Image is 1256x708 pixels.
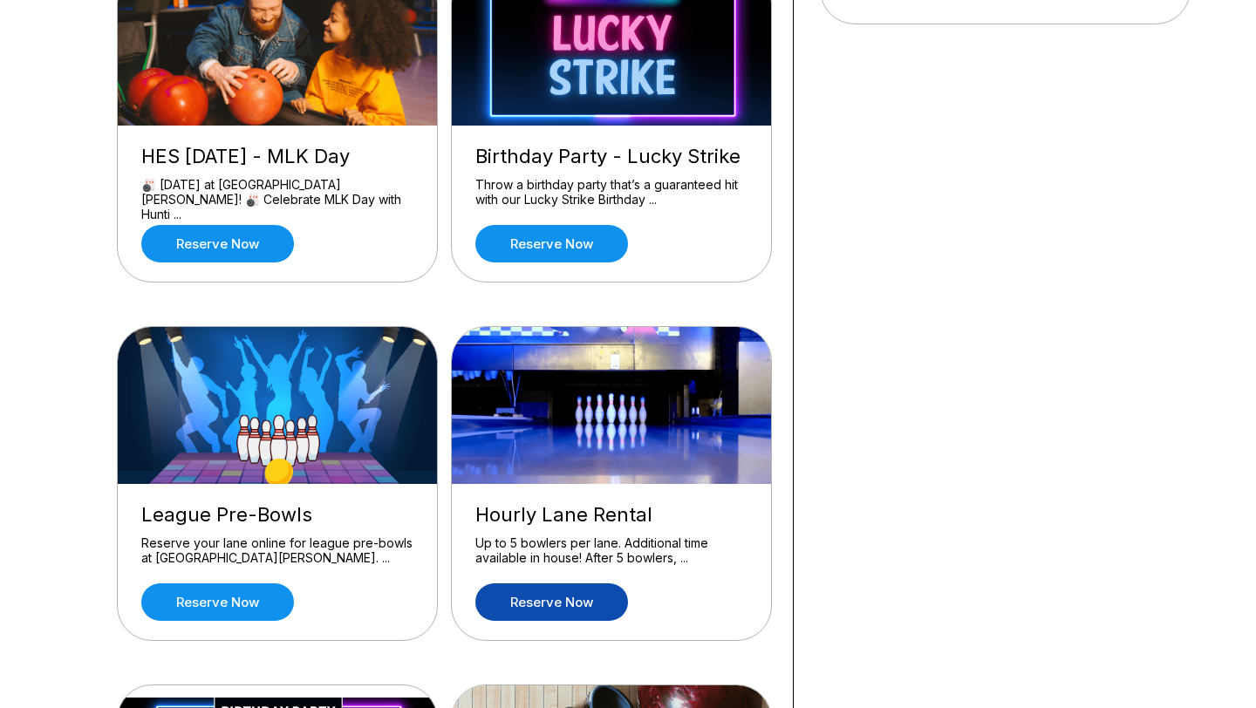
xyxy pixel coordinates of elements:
a: Reserve now [475,225,628,262]
img: Hourly Lane Rental [452,327,773,484]
img: League Pre-Bowls [118,327,439,484]
a: Reserve now [141,583,294,621]
div: Birthday Party - Lucky Strike [475,145,747,168]
div: Throw a birthday party that’s a guaranteed hit with our Lucky Strike Birthday ... [475,177,747,208]
a: Reserve now [141,225,294,262]
div: Reserve your lane online for league pre-bowls at [GEOGRAPHIC_DATA][PERSON_NAME]. ... [141,535,413,566]
div: Hourly Lane Rental [475,503,747,527]
div: HES [DATE] - MLK Day [141,145,413,168]
div: Up to 5 bowlers per lane. Additional time available in house! After 5 bowlers, ... [475,535,747,566]
div: League Pre-Bowls [141,503,413,527]
div: 🎳 [DATE] at [GEOGRAPHIC_DATA][PERSON_NAME]! 🎳 Celebrate MLK Day with Hunti ... [141,177,413,208]
a: Reserve now [475,583,628,621]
